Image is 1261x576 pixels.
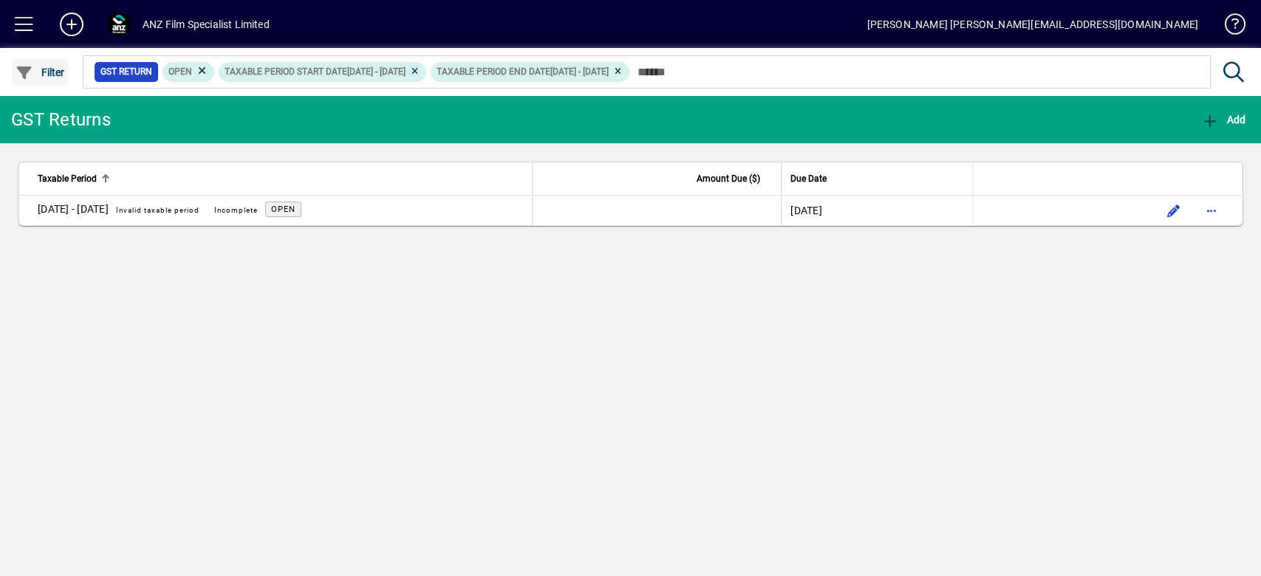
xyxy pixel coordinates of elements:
span: Filter [16,66,65,78]
button: Add [1197,106,1249,133]
span: Taxable Period [38,171,97,187]
span: Due Date [790,171,827,187]
button: Add [48,11,95,38]
span: Amount Due ($) [697,171,760,187]
button: More options [1200,199,1223,222]
button: Edit [1161,199,1185,222]
div: Taxable Period [38,171,523,187]
div: Due Date [790,171,963,187]
button: Filter [12,59,69,86]
mat-chip: Status: Open [163,62,215,81]
span: Open [271,205,295,214]
td: [DATE] [781,196,972,225]
span: GST Return [100,64,152,79]
span: Incomplete [214,206,258,214]
div: Amount Due ($) [541,171,773,187]
div: 01/07/2025 - 31/12/2025 [38,201,265,220]
span: Invalid taxable period [116,206,199,214]
button: Profile [95,11,143,38]
span: [DATE] - [DATE] [347,66,406,77]
span: [DATE] - [DATE] [550,66,609,77]
a: Knowledge Base [1213,3,1243,51]
span: Taxable period start date [225,66,347,77]
span: Open [168,66,192,77]
div: ANZ Film Specialist Limited [143,13,270,36]
div: [PERSON_NAME] [PERSON_NAME][EMAIL_ADDRESS][DOMAIN_NAME] [867,13,1198,36]
span: Taxable period end date [437,66,550,77]
span: Add [1201,114,1245,126]
div: GST Returns [11,108,111,131]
